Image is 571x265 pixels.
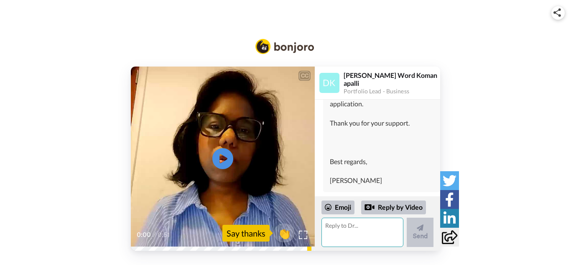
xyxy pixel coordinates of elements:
img: ic_share.svg [553,8,561,17]
div: Reply by Video [365,202,375,212]
img: Full screen [299,231,307,239]
div: [PERSON_NAME] Word Komanapalli [344,71,440,87]
div: Emoji [321,201,354,214]
button: Send [407,218,433,247]
button: 👏 [274,224,295,242]
span: 0:00 [137,230,151,240]
img: Profile Image [319,73,339,93]
div: Reply by Video [361,201,426,215]
div: Say thanks [222,225,270,242]
img: Bonjoro Logo [255,39,314,54]
span: 👏 [274,226,295,240]
div: Portfolio Lead - Business [344,88,440,95]
div: Respected Team, Greetings of the day!!!!!! I hope this message finds you kindly request you to is... [330,33,433,186]
span: / [153,230,156,240]
span: 0:51 [158,230,172,240]
div: CC [299,72,310,80]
